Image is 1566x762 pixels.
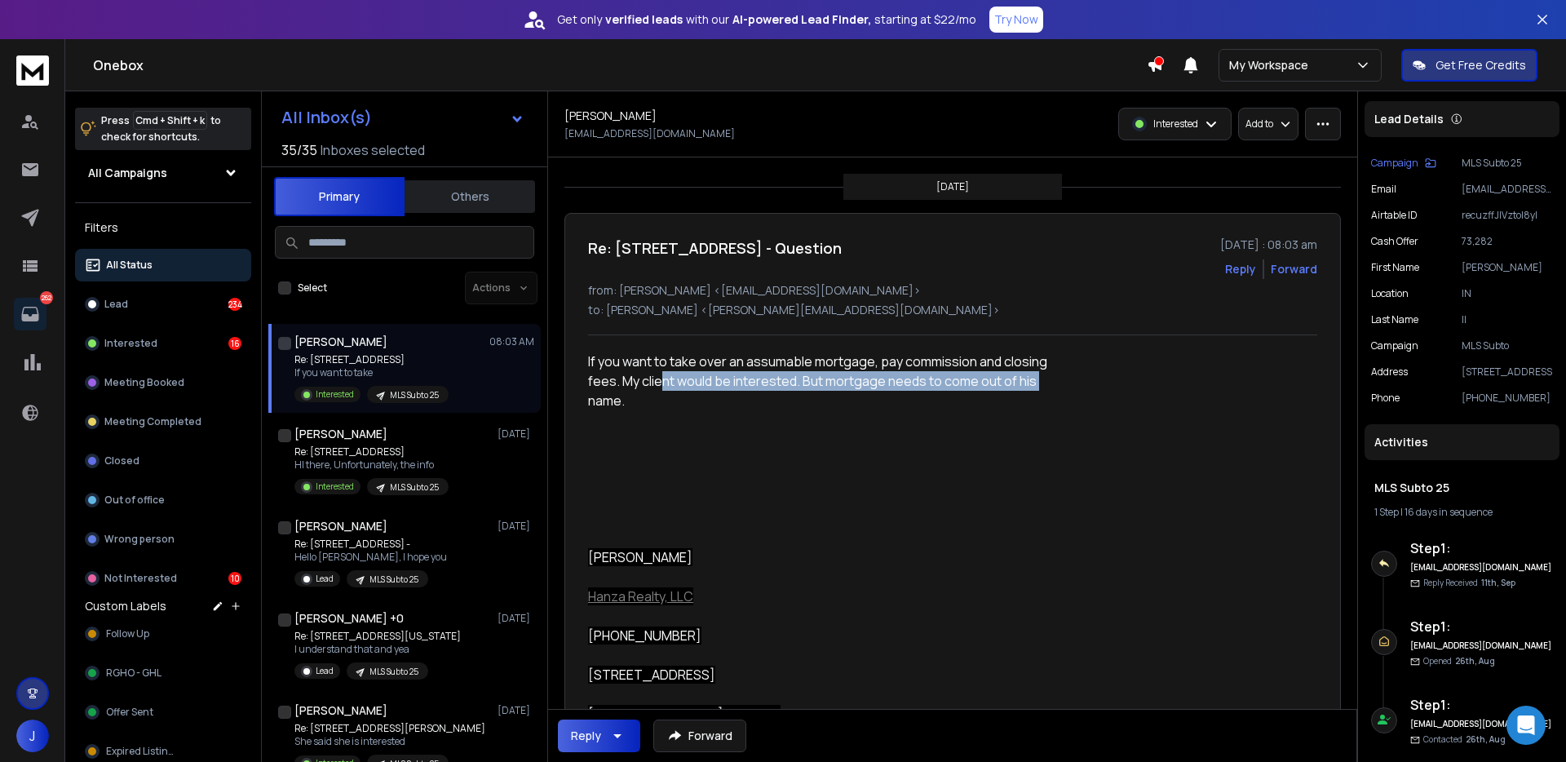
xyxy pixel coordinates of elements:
p: Press to check for shortcuts. [101,113,221,145]
p: Email [1371,183,1396,196]
button: All Campaigns [75,157,251,189]
button: Not Interested10 [75,562,251,595]
h6: [EMAIL_ADDRESS][DOMAIN_NAME] [1410,718,1553,730]
span: 26th, Aug [1455,655,1495,667]
p: MLS Subto 25 [369,574,418,586]
p: Try Now [994,11,1038,28]
span: Follow Up [106,627,149,640]
p: Get Free Credits [1435,57,1526,73]
button: Meeting Completed [75,405,251,438]
p: [DATE] [498,612,534,625]
p: Last Name [1371,313,1418,326]
p: Lead [316,573,334,585]
p: MLS Subto [1462,339,1553,352]
h3: Custom Labels [85,598,166,614]
p: Out of office [104,494,165,507]
p: MLS Subto 25 [390,481,439,494]
h1: All Inbox(s) [281,109,372,126]
p: Contacted [1423,733,1506,746]
button: Reply [558,720,640,752]
p: Opened [1423,655,1495,667]
span: 1 Step [1374,505,1399,519]
p: MLS Subto 25 [390,389,439,401]
label: Select [298,281,327,295]
button: Closed [75,445,251,477]
p: Re: [STREET_ADDRESS] [294,445,449,459]
p: Add to [1245,117,1273,131]
p: [DATE] : 08:03 am [1220,237,1317,253]
span: [STREET_ADDRESS] [588,666,715,684]
div: 10 [228,572,241,585]
p: II [1462,313,1553,326]
span: [PERSON_NAME] [588,548,692,566]
p: location [1371,287,1409,300]
p: [STREET_ADDRESS] [1462,365,1553,379]
div: Forward [1271,261,1317,277]
p: Re: [STREET_ADDRESS][US_STATE] [294,630,461,643]
p: Re: [STREET_ADDRESS] [294,353,449,366]
button: Try Now [989,7,1043,33]
p: [DATE] [498,428,534,441]
span: 26th, Aug [1466,733,1506,745]
button: Lead234 [75,288,251,321]
span: Cmd + Shift + k [133,111,207,130]
button: Get Free Credits [1401,49,1537,82]
p: [PERSON_NAME] [1462,261,1553,274]
button: Others [405,179,535,215]
p: Address [1371,365,1408,379]
h3: Filters [75,216,251,239]
p: [PHONE_NUMBER] [1462,392,1553,405]
p: Reply Received [1423,577,1515,589]
p: Interested [316,481,354,493]
p: [EMAIL_ADDRESS][DOMAIN_NAME] [564,127,735,140]
button: Follow Up [75,618,251,650]
p: Meeting Booked [104,376,184,389]
p: Lead Details [1374,111,1444,127]
p: My Workspace [1229,57,1315,73]
p: Meeting Completed [104,415,201,428]
p: Get only with our starting at $22/mo [557,11,976,28]
h6: Step 1 : [1410,538,1553,558]
strong: AI-powered Lead Finder, [732,11,871,28]
h6: Step 1 : [1410,617,1553,636]
p: HI there, Unfortunately, the info [294,459,449,472]
h1: [PERSON_NAME] [294,518,387,534]
p: Interested [104,337,157,350]
p: First Name [1371,261,1419,274]
p: [EMAIL_ADDRESS][DOMAIN_NAME] [1462,183,1553,196]
span: RGHO - GHL [106,667,161,680]
span: Expired Listing [106,745,175,758]
h6: [EMAIL_ADDRESS][DOMAIN_NAME] [1410,640,1553,652]
div: 16 [228,337,241,350]
a: Hanza Realty, LLC [588,587,693,605]
button: J [16,720,49,752]
button: All Status [75,249,251,281]
button: Interested16 [75,327,251,360]
span: [GEOGRAPHIC_DATA], In 46225 [588,705,781,723]
button: Campaign [1371,157,1436,170]
button: Reply [1225,261,1256,277]
p: I understand that and yea [294,643,461,656]
p: Campaign [1371,157,1418,170]
button: Meeting Booked [75,366,251,399]
div: | [1374,506,1550,519]
p: Re: [STREET_ADDRESS][PERSON_NAME] [294,722,485,735]
span: 16 days in sequence [1405,505,1493,519]
p: Phone [1371,392,1400,405]
p: [DATE] [498,704,534,717]
button: RGHO - GHL [75,657,251,689]
p: Hello [PERSON_NAME], I hope you [294,551,447,564]
h1: [PERSON_NAME] +0 [294,610,404,627]
div: Reply [571,728,601,744]
div: 234 [228,298,241,311]
p: [DATE] [936,180,969,193]
button: Primary [274,177,405,216]
p: Interested [316,388,354,401]
div: Activities [1365,424,1559,460]
p: Lead [316,665,334,677]
p: 08:03 AM [489,335,534,348]
button: Offer Sent [75,696,251,729]
h6: [EMAIL_ADDRESS][DOMAIN_NAME] [1410,561,1553,574]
